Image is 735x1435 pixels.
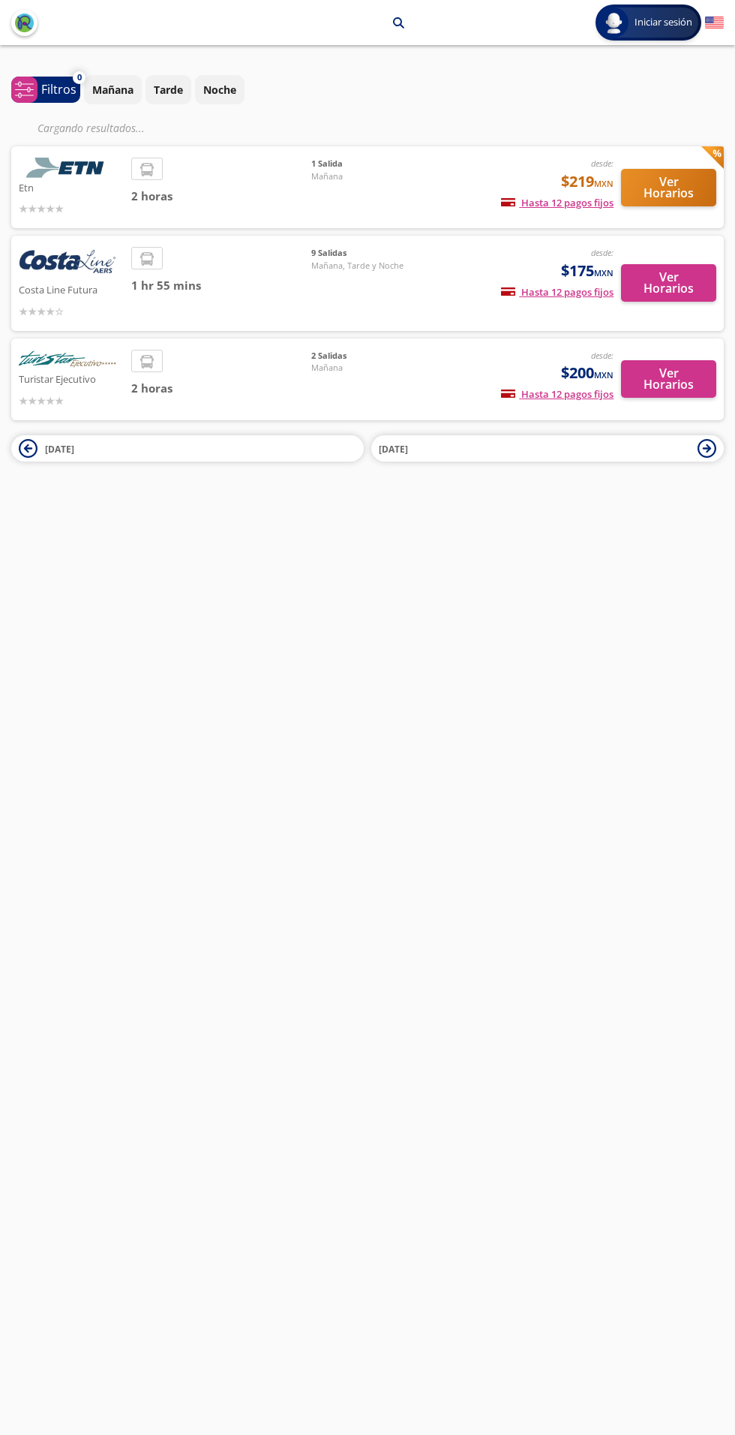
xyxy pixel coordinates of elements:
button: Mañana [84,75,142,104]
span: 1 Salida [311,158,416,170]
em: desde: [591,350,613,361]
img: Etn [19,158,116,178]
p: [GEOGRAPHIC_DATA] [226,15,332,31]
span: Hasta 12 pagos fijos [501,196,613,209]
p: Turistar Ejecutivo [19,369,124,387]
span: 2 horas [131,188,311,205]
p: Mañana [92,82,133,98]
p: Etn [19,178,124,196]
p: Tarde [154,82,183,98]
em: desde: [591,158,613,169]
span: 2 horas [131,380,311,397]
em: desde: [591,247,613,258]
img: Turistar Ejecutivo [19,350,116,370]
p: Noche [203,82,236,98]
button: Ver Horarios [621,360,716,398]
span: [DATE] [45,443,74,456]
span: 2 Salidas [311,350,416,363]
span: $175 [561,260,613,282]
img: Costa Line Futura [19,247,116,280]
span: Mañana [311,170,416,183]
span: $200 [561,362,613,384]
span: Hasta 12 pagos fijos [501,285,613,299]
small: MXN [594,369,613,381]
small: MXN [594,178,613,189]
button: [DATE] [371,435,724,462]
button: Noche [195,75,244,104]
span: [DATE] [379,443,408,456]
button: Ver Horarios [621,264,716,302]
em: Cargando resultados ... [37,121,145,135]
p: Iguala [351,15,382,31]
span: Mañana [311,362,416,375]
span: $219 [561,170,613,193]
span: Hasta 12 pagos fijos [501,387,613,401]
span: 9 Salidas [311,247,416,260]
small: MXN [594,267,613,278]
span: Iniciar sesión [628,15,698,30]
span: Mañana, Tarde y Noche [311,260,416,272]
span: 0 [77,71,82,84]
p: Filtros [41,80,76,98]
button: [DATE] [11,435,364,462]
button: English [705,14,724,32]
p: Costa Line Futura [19,280,124,298]
button: Tarde [145,75,191,104]
button: Ver Horarios [621,169,716,206]
button: 0Filtros [11,77,80,103]
button: back [11,10,37,36]
span: 1 hr 55 mins [131,277,311,294]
